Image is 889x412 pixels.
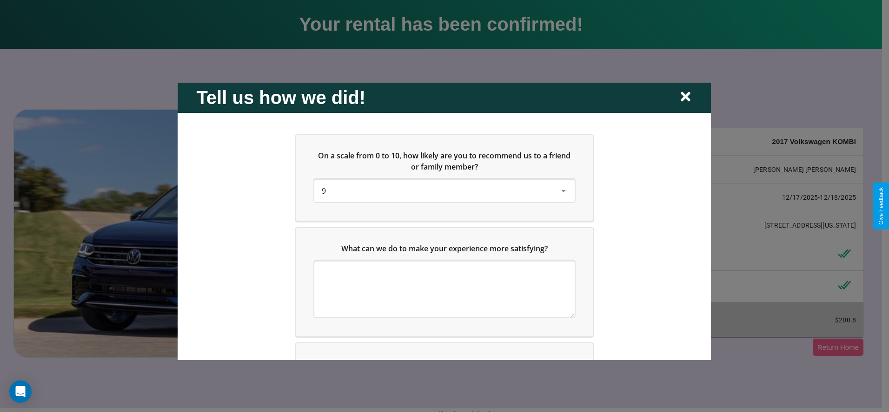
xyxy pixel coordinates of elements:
[296,135,593,220] div: On a scale from 0 to 10, how likely are you to recommend us to a friend or family member?
[878,187,884,225] div: Give Feedback
[322,185,326,196] span: 9
[314,179,575,202] div: On a scale from 0 to 10, how likely are you to recommend us to a friend or family member?
[324,358,559,368] span: Which of the following features do you value the most in a vehicle?
[314,150,575,172] h5: On a scale from 0 to 10, how likely are you to recommend us to a friend or family member?
[9,380,32,403] div: Open Intercom Messenger
[318,150,573,171] span: On a scale from 0 to 10, how likely are you to recommend us to a friend or family member?
[341,243,548,253] span: What can we do to make your experience more satisfying?
[196,87,365,108] h2: Tell us how we did!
